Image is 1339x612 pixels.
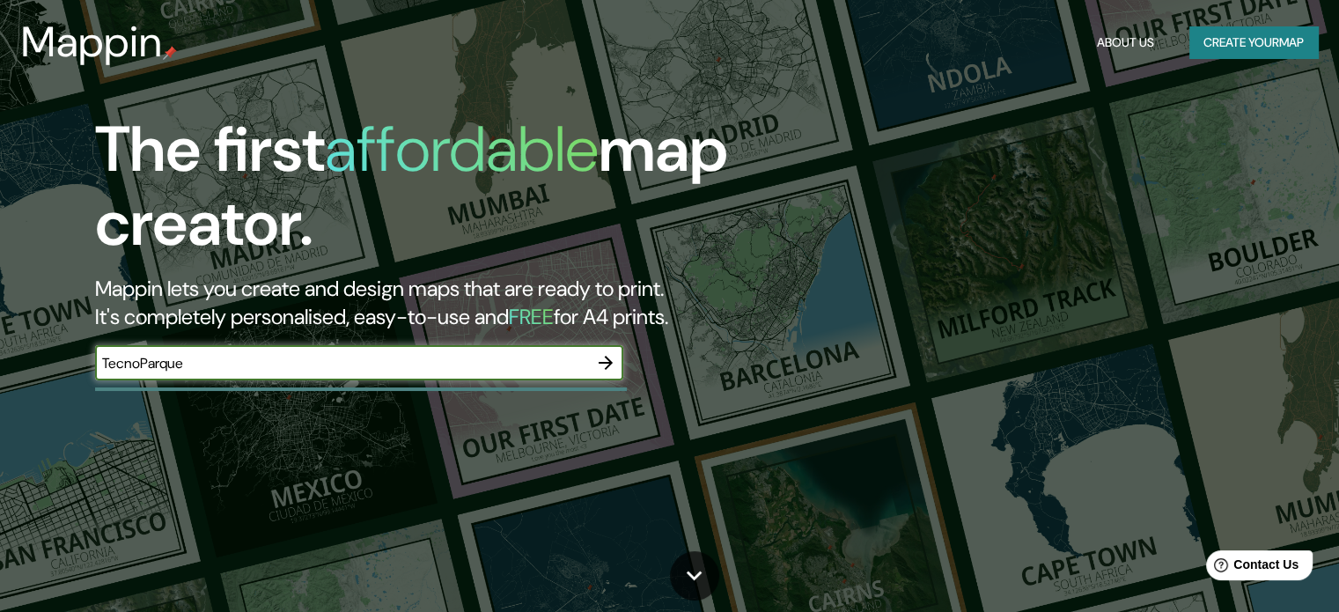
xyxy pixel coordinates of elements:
img: mappin-pin [163,46,177,60]
iframe: Help widget launcher [1182,543,1320,593]
h1: The first map creator. [95,113,765,275]
button: Create yourmap [1189,26,1318,59]
h5: FREE [509,303,554,330]
h2: Mappin lets you create and design maps that are ready to print. It's completely personalised, eas... [95,275,765,331]
h3: Mappin [21,18,163,67]
button: About Us [1090,26,1161,59]
h1: affordable [325,108,599,190]
input: Choose your favourite place [95,353,588,373]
